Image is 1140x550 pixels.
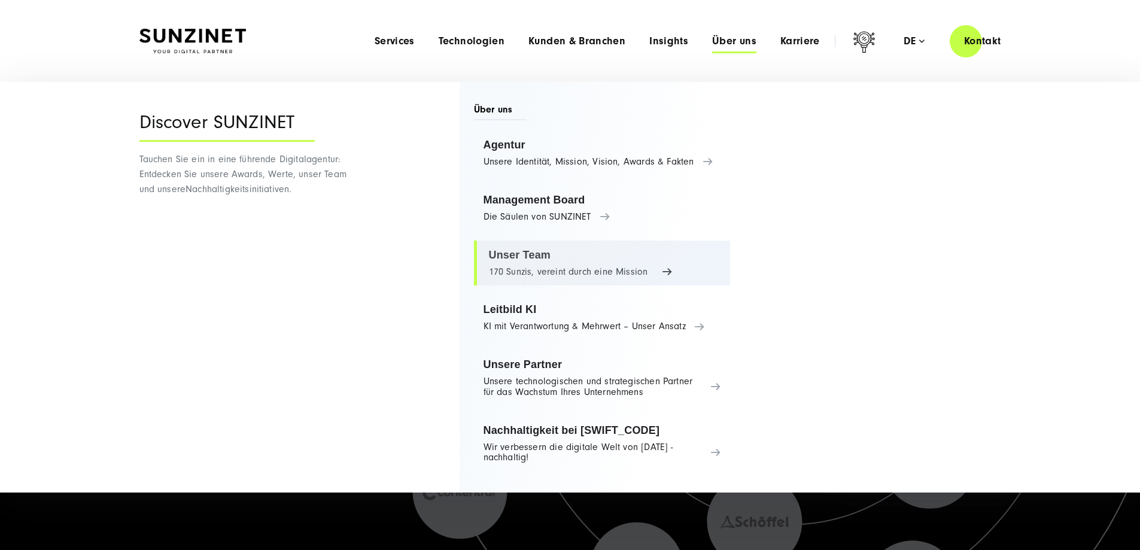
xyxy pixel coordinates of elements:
[474,241,731,286] a: Unser Team 170 Sunzis, vereint durch eine Mission
[139,29,246,54] img: SUNZINET Full Service Digital Agentur
[474,186,731,231] a: Management Board Die Säulen von SUNZINET
[474,130,731,176] a: Agentur Unsere Identität, Mission, Vision, Awards & Fakten
[139,82,364,493] div: Nachhaltigkeitsinitiativen.
[712,35,756,47] a: Über uns
[649,35,688,47] a: Insights
[904,35,925,47] div: de
[528,35,625,47] a: Kunden & Branchen
[474,350,731,406] a: Unsere Partner Unsere technologischen und strategischen Partner für das Wachstum Ihres Unternehmens
[950,24,1016,58] a: Kontakt
[139,112,315,142] div: Discover SUNZINET
[780,35,820,47] a: Karriere
[439,35,504,47] a: Technologien
[474,103,527,120] span: Über uns
[139,154,346,195] span: Tauchen Sie ein in eine führende Digitalagentur: Entdecken Sie unsere Awards, Werte, unser Team u...
[474,295,731,341] a: Leitbild KI KI mit Verantwortung & Mehrwert – Unser Ansatz
[474,416,731,472] a: Nachhaltigkeit bei [SWIFT_CODE] Wir verbessern die digitale Welt von [DATE] - nachhaltig!
[375,35,415,47] a: Services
